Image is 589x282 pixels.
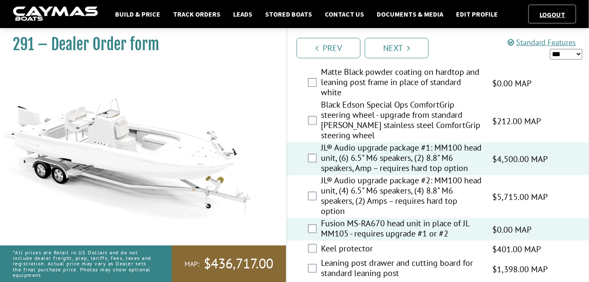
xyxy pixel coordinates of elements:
[321,243,482,256] label: Keel protector
[185,259,199,268] span: MAP:
[172,245,286,282] a: MAP:$436,717.00
[492,223,531,236] span: $0.00 MAP
[492,243,541,256] span: $401.00 MAP
[492,115,541,128] span: $212.00 MAP
[321,100,482,142] label: Black Edson Special Ops ComfortGrip steering wheel - upgrade from standard [PERSON_NAME] stainles...
[321,142,482,175] label: JL® Audio upgrade package #1: MM100 head unit, (6) 6.5" M6 speakers, (2) 8.8" M6 speakers, Amp – ...
[321,258,482,280] label: Leaning post drawer and cutting board for standard leaning post
[13,35,265,54] h1: 291 – Dealer Order form
[535,10,570,19] a: Logout
[508,37,576,47] a: Standard Features
[13,6,98,22] img: caymas-dealer-connect-2ed40d3bc7270c1d8d7ffb4b79bf05adc795679939227970def78ec6f6c03838.gif
[169,9,225,20] a: Track Orders
[297,38,361,58] a: Prev
[321,67,482,100] label: Matte Black powder coating on hardtop and leaning post frame in place of standard white
[321,175,482,218] label: JL® Audio upgrade package #2: MM100 head unit, (4) 6.5" M6 speakers, (4) 8.8" M6 speakers, (2) Am...
[229,9,257,20] a: Leads
[452,9,502,20] a: Edit Profile
[492,77,531,90] span: $0.00 MAP
[13,245,153,282] p: *All prices are Retail in US Dollars and do not include dealer freight, prep, tariffs, fees, taxe...
[261,9,316,20] a: Stored Boats
[492,191,548,203] span: $5,715.00 MAP
[492,153,548,165] span: $4,500.00 MAP
[204,255,273,273] span: $436,717.00
[365,38,429,58] a: Next
[294,37,589,58] ul: Pagination
[492,263,548,276] span: $1,398.00 MAP
[320,9,368,20] a: Contact Us
[321,218,482,241] label: Fusion MS-RA670 head unit in place of JL MM105 - requires upgrade #1 or #2
[372,9,448,20] a: Documents & Media
[111,9,165,20] a: Build & Price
